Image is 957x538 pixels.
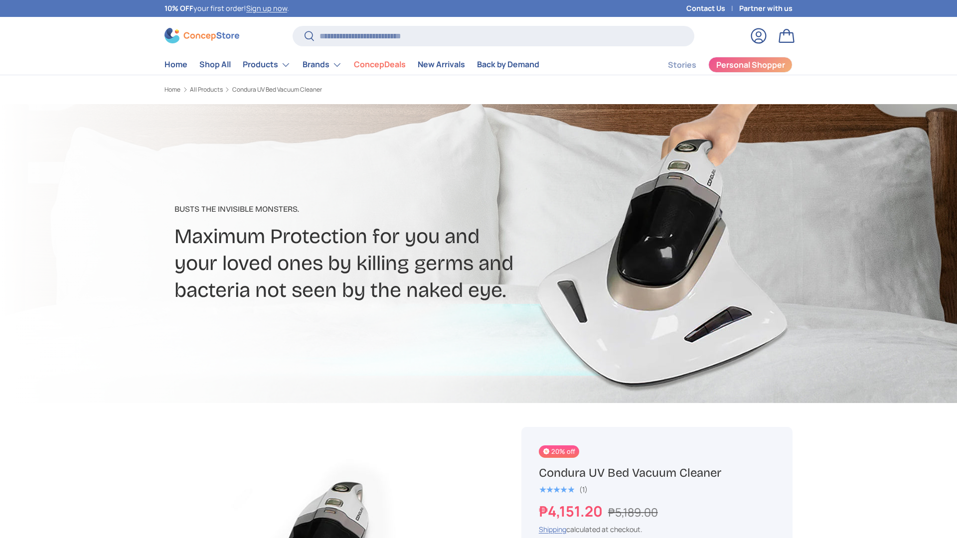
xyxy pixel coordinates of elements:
[608,504,658,520] s: ₱5,189.00
[243,55,291,75] a: Products
[686,3,739,14] a: Contact Us
[716,61,785,69] span: Personal Shopper
[297,55,348,75] summary: Brands
[164,55,187,74] a: Home
[539,465,775,481] h1: Condura UV Bed Vacuum Cleaner
[164,28,239,43] img: ConcepStore
[237,55,297,75] summary: Products
[539,445,579,458] span: 20% off
[539,524,775,535] div: calculated at checkout.
[539,525,566,534] a: Shipping
[174,203,557,215] p: Busts The Invisible Monsters​.
[303,55,342,75] a: Brands
[246,3,287,13] a: Sign up now
[354,55,406,74] a: ConcepDeals
[644,55,793,75] nav: Secondary
[190,87,223,93] a: All Products
[539,483,588,494] a: 5.0 out of 5.0 stars (1)
[539,501,605,521] strong: ₱4,151.20
[164,85,497,94] nav: Breadcrumbs
[164,3,193,13] strong: 10% OFF
[164,87,180,93] a: Home
[708,57,793,73] a: Personal Shopper
[579,486,588,493] div: (1)
[232,87,322,93] a: Condura UV Bed Vacuum Cleaner
[418,55,465,74] a: New Arrivals
[164,3,289,14] p: your first order! .
[199,55,231,74] a: Shop All
[668,55,696,75] a: Stories
[539,485,574,495] span: ★★★★★
[174,223,557,304] h2: Maximum Protection for you and your loved ones by killing germs and bacteria not seen by the nake...
[539,485,574,494] div: 5.0 out of 5.0 stars
[164,55,539,75] nav: Primary
[739,3,793,14] a: Partner with us
[477,55,539,74] a: Back by Demand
